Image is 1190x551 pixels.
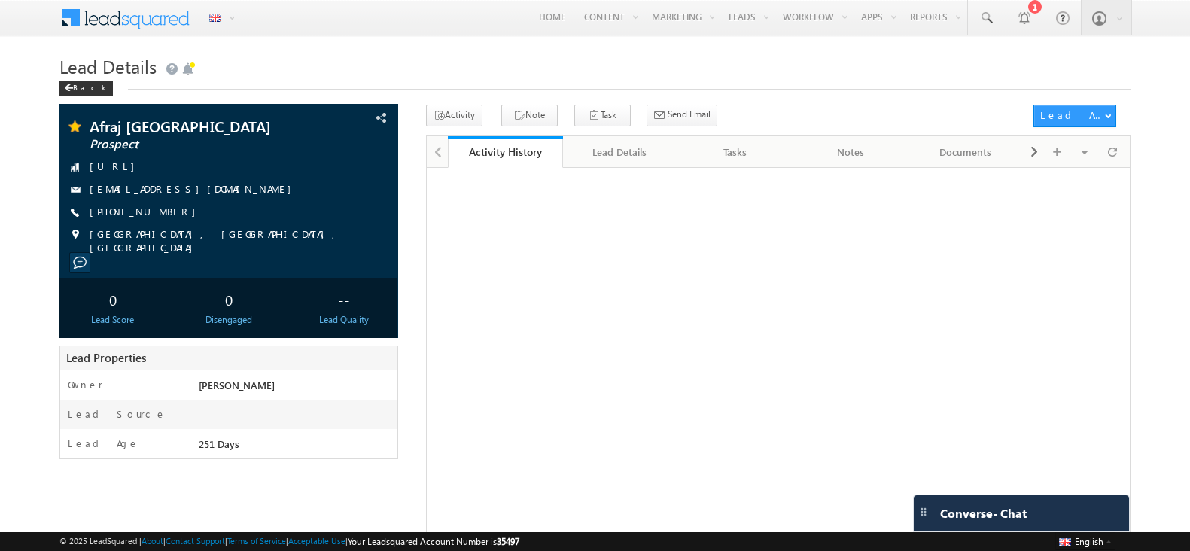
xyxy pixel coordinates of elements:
[142,536,163,546] a: About
[166,536,225,546] a: Contact Support
[179,285,278,313] div: 0
[908,136,1024,168] a: Documents
[348,536,519,547] span: Your Leadsquared Account Number is
[501,105,558,126] button: Note
[59,81,113,96] div: Back
[1075,536,1103,547] span: English
[59,534,519,549] span: © 2025 LeadSquared | | | | |
[90,137,300,152] span: Prospect
[66,350,146,365] span: Lead Properties
[563,136,678,168] a: Lead Details
[59,80,120,93] a: Back
[1033,105,1116,127] button: Lead Actions
[1055,532,1115,550] button: English
[575,143,665,161] div: Lead Details
[90,160,142,175] span: [URL]
[90,182,299,195] a: [EMAIL_ADDRESS][DOMAIN_NAME]
[288,536,345,546] a: Acceptable Use
[690,143,780,161] div: Tasks
[63,313,162,327] div: Lead Score
[179,313,278,327] div: Disengaged
[459,145,552,159] div: Activity History
[295,285,394,313] div: --
[90,227,364,254] span: [GEOGRAPHIC_DATA], [GEOGRAPHIC_DATA], [GEOGRAPHIC_DATA]
[918,506,930,518] img: carter-drag
[647,105,717,126] button: Send Email
[295,313,394,327] div: Lead Quality
[805,143,895,161] div: Notes
[90,205,203,220] span: [PHONE_NUMBER]
[574,105,631,126] button: Task
[63,285,162,313] div: 0
[497,536,519,547] span: 35497
[940,507,1027,520] span: Converse - Chat
[678,136,793,168] a: Tasks
[68,407,166,421] label: Lead Source
[68,437,139,450] label: Lead Age
[90,119,300,134] span: Afraj [GEOGRAPHIC_DATA]
[448,136,563,168] a: Activity History
[793,136,908,168] a: Notes
[68,378,103,391] label: Owner
[1040,108,1104,122] div: Lead Actions
[199,379,275,391] span: [PERSON_NAME]
[426,105,482,126] button: Activity
[227,536,286,546] a: Terms of Service
[59,54,157,78] span: Lead Details
[668,108,711,121] span: Send Email
[195,437,397,458] div: 251 Days
[921,143,1010,161] div: Documents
